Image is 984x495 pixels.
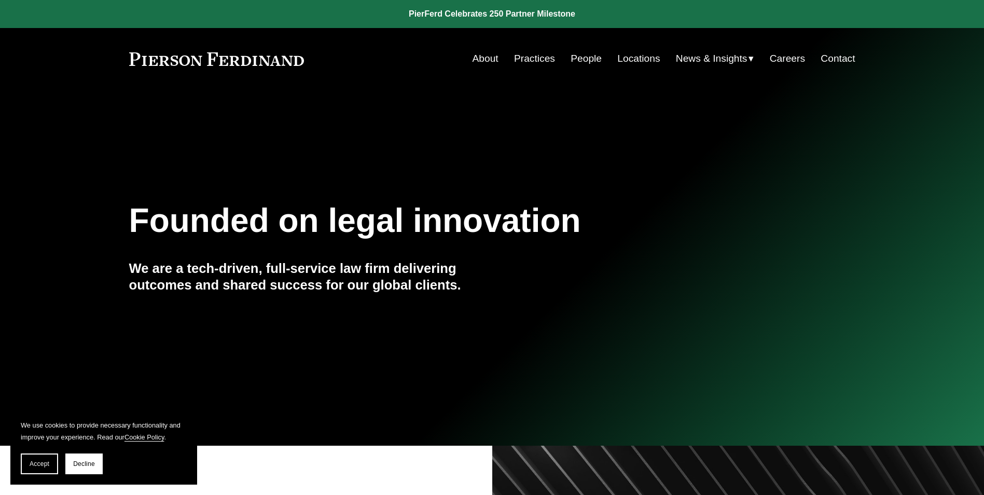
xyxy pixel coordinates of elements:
[21,419,187,443] p: We use cookies to provide necessary functionality and improve your experience. Read our .
[10,409,197,485] section: Cookie banner
[30,460,49,467] span: Accept
[65,453,103,474] button: Decline
[770,49,805,68] a: Careers
[473,49,498,68] a: About
[617,49,660,68] a: Locations
[676,50,747,68] span: News & Insights
[821,49,855,68] a: Contact
[73,460,95,467] span: Decline
[129,202,734,240] h1: Founded on legal innovation
[514,49,555,68] a: Practices
[21,453,58,474] button: Accept
[676,49,754,68] a: folder dropdown
[571,49,602,68] a: People
[124,433,164,441] a: Cookie Policy
[129,260,492,294] h4: We are a tech-driven, full-service law firm delivering outcomes and shared success for our global...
